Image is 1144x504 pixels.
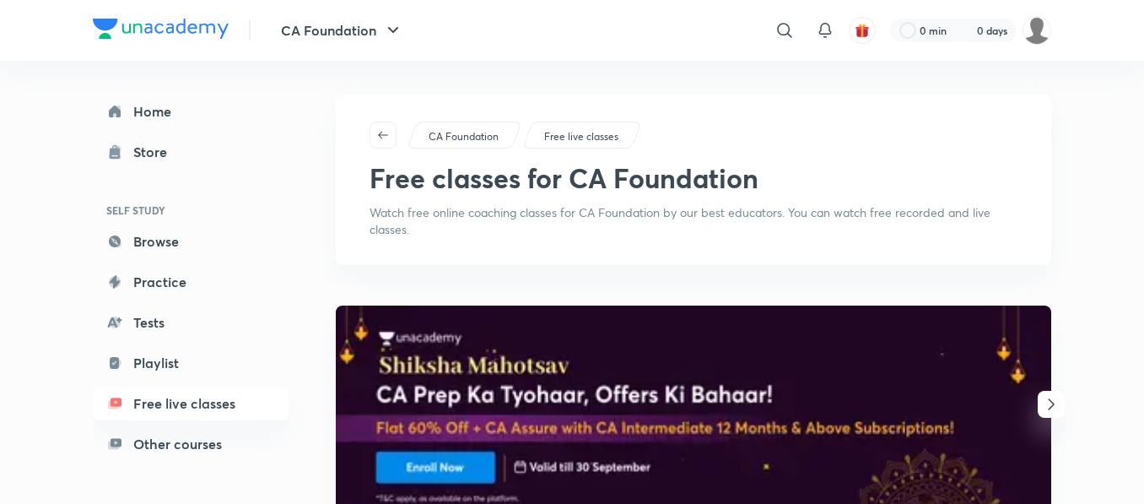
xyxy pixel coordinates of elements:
[93,196,289,225] h6: SELF STUDY
[855,23,870,38] img: avatar
[93,19,229,43] a: Company Logo
[429,129,499,144] p: CA Foundation
[93,427,289,461] a: Other courses
[133,142,177,162] div: Store
[93,387,289,420] a: Free live classes
[93,135,289,169] a: Store
[93,95,289,128] a: Home
[849,17,876,44] button: avatar
[370,204,1017,238] p: Watch free online coaching classes for CA Foundation by our best educators. You can watch free re...
[93,265,289,299] a: Practice
[542,129,622,144] a: Free live classes
[1023,16,1051,45] img: Syeda Nayareen
[93,306,289,339] a: Tests
[544,129,618,144] p: Free live classes
[93,346,289,380] a: Playlist
[93,19,229,39] img: Company Logo
[370,162,758,194] h1: Free classes for CA Foundation
[957,22,974,39] img: streak
[426,129,502,144] a: CA Foundation
[93,225,289,258] a: Browse
[271,14,413,47] button: CA Foundation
